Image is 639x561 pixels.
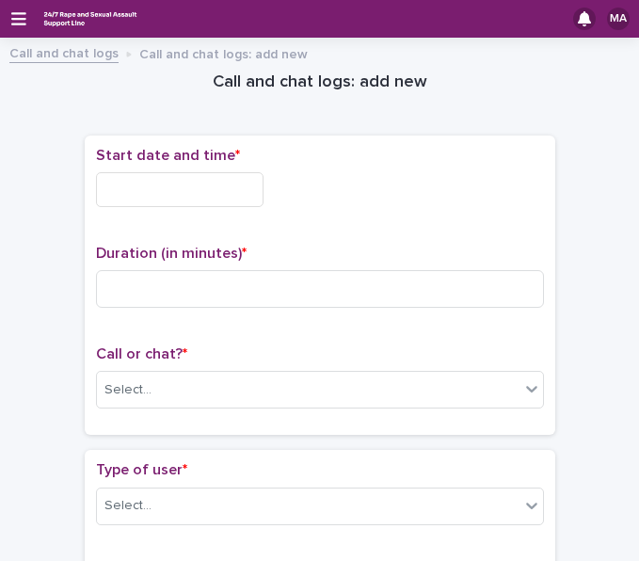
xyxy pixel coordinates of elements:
span: Start date and time [96,148,240,163]
p: Call and chat logs: add new [139,42,308,63]
h1: Call and chat logs: add new [85,72,555,94]
div: MA [607,8,630,30]
div: Select... [104,496,152,516]
a: Call and chat logs [9,41,119,63]
span: Call or chat? [96,346,187,361]
span: Duration (in minutes) [96,246,247,261]
img: rhQMoQhaT3yELyF149Cw [41,7,139,31]
span: Type of user [96,462,187,477]
div: Select... [104,380,152,400]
